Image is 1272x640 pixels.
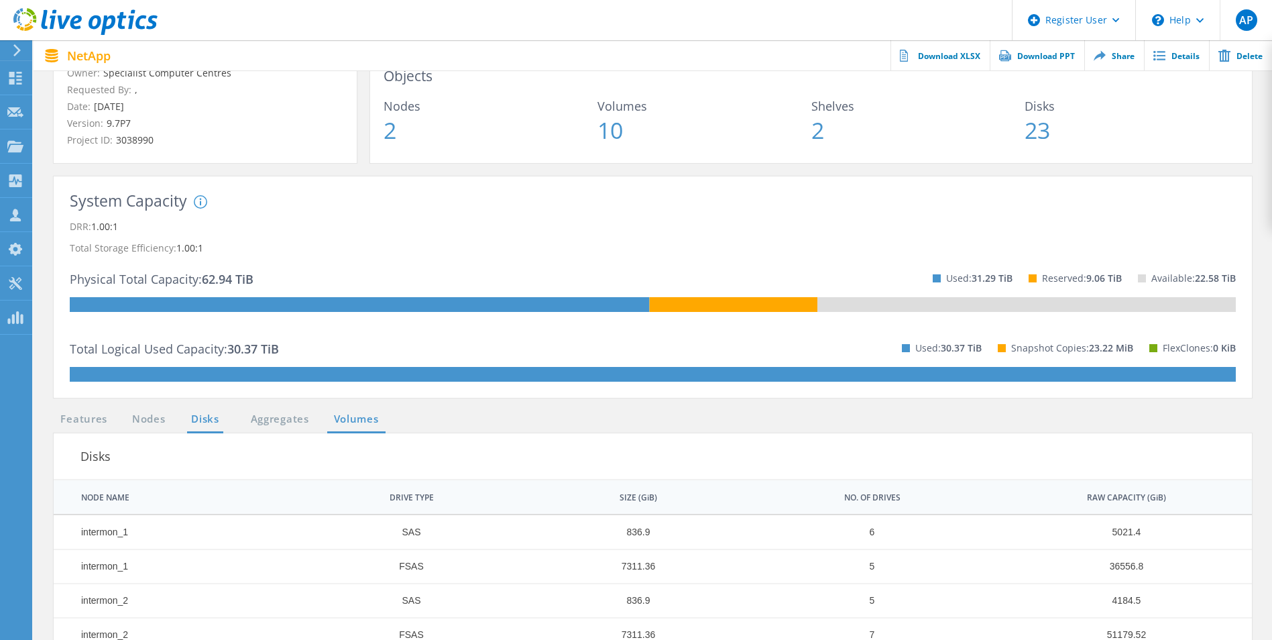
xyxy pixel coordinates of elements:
[70,193,187,209] h3: System Capacity
[987,515,1252,549] td: Column RAW CAPACITY (GiB), Value 5021.4
[242,411,318,428] a: Aggregates
[384,119,597,142] span: 2
[987,584,1252,618] td: Column RAW CAPACITY (GiB), Value 4184.5
[1025,100,1238,112] span: Disks
[1239,15,1253,25] span: AP
[67,133,343,148] p: Project ID:
[227,341,279,357] span: 30.37 TiB
[103,117,131,129] span: 9.7P7
[890,40,990,70] a: Download XLSX
[67,116,343,131] p: Version:
[54,480,289,514] td: NODE NAME Column
[1084,40,1144,70] a: Share
[176,242,203,254] span: 1.00:1
[1144,40,1209,70] a: Details
[811,100,1025,112] span: Shelves
[597,100,811,112] span: Volumes
[70,268,253,290] p: Physical Total Capacity:
[1089,341,1133,354] span: 23.22 MiB
[811,119,1025,142] span: 2
[1209,40,1272,70] a: Delete
[844,492,901,503] div: NO. OF DRIVES
[67,99,343,114] p: Date:
[597,119,811,142] span: 10
[743,480,987,514] td: NO. OF DRIVES Column
[91,100,124,113] span: [DATE]
[987,480,1252,514] td: RAW CAPACITY (GiB) Column
[941,341,982,354] span: 30.37 TiB
[743,515,987,549] td: Column NO. OF DRIVES, Value 6
[620,492,657,503] div: SIZE (GiB)
[113,134,154,146] span: 3038990
[390,492,434,503] div: DRIVE TYPE
[520,584,743,618] td: Column SIZE (GiB), Value 836.9
[70,216,1236,237] p: DRR:
[1025,119,1238,142] span: 23
[187,411,223,428] a: Disks
[54,411,114,428] a: Features
[327,411,386,428] a: Volumes
[54,515,289,549] td: Column NODE NAME, Value intermon_1
[289,480,520,514] td: DRIVE TYPE Column
[1163,337,1236,359] p: FlexClones:
[972,272,1013,284] span: 31.29 TiB
[1152,14,1164,26] svg: \n
[1086,272,1122,284] span: 9.06 TiB
[1011,337,1133,359] p: Snapshot Copies:
[289,549,520,584] td: Column DRIVE TYPE, Value FSAS
[520,480,743,514] td: SIZE (GiB) Column
[13,28,158,38] a: Live Optics Dashboard
[520,549,743,584] td: Column SIZE (GiB), Value 7311.36
[1087,492,1166,503] div: RAW CAPACITY (GiB)
[67,83,343,97] p: Requested By:
[80,447,1050,466] h3: Disks
[1213,341,1236,354] span: 0 KiB
[987,549,1252,584] td: Column RAW CAPACITY (GiB), Value 36556.8
[384,66,1238,87] h3: Objects
[520,515,743,549] td: Column SIZE (GiB), Value 836.9
[743,549,987,584] td: Column NO. OF DRIVES, Value 5
[1195,272,1236,284] span: 22.58 TiB
[54,584,289,618] td: Column NODE NAME, Value intermon_2
[54,549,289,584] td: Column NODE NAME, Value intermon_1
[289,515,520,549] td: Column DRIVE TYPE, Value SAS
[70,338,279,360] p: Total Logical Used Capacity:
[70,237,1236,259] p: Total Storage Efficiency:
[384,100,597,112] span: Nodes
[1151,268,1236,289] p: Available:
[915,337,982,359] p: Used:
[1042,268,1122,289] p: Reserved:
[91,220,118,233] span: 1.00:1
[743,584,987,618] td: Column NO. OF DRIVES, Value 5
[81,492,129,503] div: NODE NAME
[67,50,111,62] span: NetApp
[289,584,520,618] td: Column DRIVE TYPE, Value SAS
[127,411,170,428] a: Nodes
[131,83,137,96] span: ,
[946,268,1013,289] p: Used:
[990,40,1084,70] a: Download PPT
